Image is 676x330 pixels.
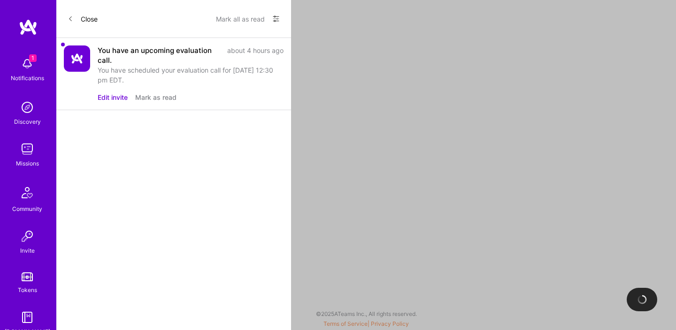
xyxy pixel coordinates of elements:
div: You have an upcoming evaluation call. [98,45,222,65]
div: Discovery [14,117,41,127]
div: Missions [16,158,39,168]
div: about 4 hours ago [227,45,284,65]
div: Community [12,204,42,214]
button: Close [68,11,98,26]
span: 1 [29,54,37,62]
button: Edit invite [98,92,128,102]
img: Community [16,181,38,204]
div: Invite [20,246,35,255]
img: teamwork [18,140,37,158]
button: Mark all as read [216,11,265,26]
img: guide book [18,308,37,327]
img: discovery [18,98,37,117]
img: logo [19,19,38,36]
img: Company Logo [64,45,90,72]
img: Invite [18,227,37,246]
img: loading [638,295,647,304]
button: Mark as read [135,92,177,102]
img: tokens [22,272,33,281]
div: Tokens [18,285,37,295]
img: bell [18,54,37,73]
div: Notifications [11,73,44,83]
div: You have scheduled your evaluation call for [DATE] 12:30 pm EDT. [98,65,284,85]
